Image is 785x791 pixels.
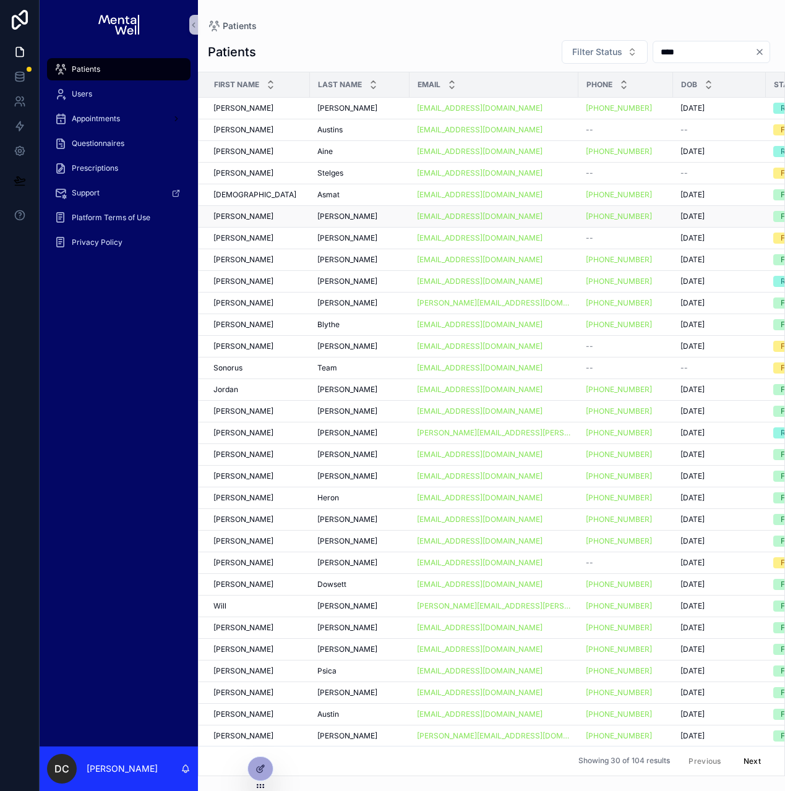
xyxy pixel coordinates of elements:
[680,276,758,286] a: [DATE]
[680,125,688,135] span: --
[213,406,302,416] a: [PERSON_NAME]
[417,558,543,568] a: [EMAIL_ADDRESS][DOMAIN_NAME]
[223,20,257,32] span: Patients
[213,168,273,178] span: [PERSON_NAME]
[317,147,333,156] span: Aine
[213,688,273,698] span: [PERSON_NAME]
[72,237,122,247] span: Privacy Policy
[72,114,120,124] span: Appointments
[417,363,571,373] a: [EMAIL_ADDRESS][DOMAIN_NAME]
[317,493,339,503] span: Heron
[213,341,273,351] span: [PERSON_NAME]
[417,688,543,698] a: [EMAIL_ADDRESS][DOMAIN_NAME]
[317,406,402,416] a: [PERSON_NAME]
[586,558,666,568] a: --
[317,688,402,698] a: [PERSON_NAME]
[213,276,302,286] a: [PERSON_NAME]
[417,428,571,438] a: [PERSON_NAME][EMAIL_ADDRESS][PERSON_NAME][DOMAIN_NAME]
[586,666,666,676] a: [PHONE_NUMBER]
[680,320,705,330] span: [DATE]
[213,147,273,156] span: [PERSON_NAME]
[680,385,705,395] span: [DATE]
[213,255,273,265] span: [PERSON_NAME]
[680,515,758,524] a: [DATE]
[680,103,758,113] a: [DATE]
[417,276,571,286] a: [EMAIL_ADDRESS][DOMAIN_NAME]
[680,298,758,308] a: [DATE]
[586,255,666,265] a: [PHONE_NUMBER]
[213,363,302,373] a: Sonorus
[417,233,543,243] a: [EMAIL_ADDRESS][DOMAIN_NAME]
[586,276,652,286] a: [PHONE_NUMBER]
[317,579,402,589] a: Dowsett
[680,666,758,676] a: [DATE]
[586,644,652,654] a: [PHONE_NUMBER]
[680,147,758,156] a: [DATE]
[680,168,758,178] a: --
[586,190,666,200] a: [PHONE_NUMBER]
[213,558,302,568] a: [PERSON_NAME]
[586,601,652,611] a: [PHONE_NUMBER]
[317,298,402,308] a: [PERSON_NAME]
[213,450,273,460] span: [PERSON_NAME]
[417,212,543,221] a: [EMAIL_ADDRESS][DOMAIN_NAME]
[213,298,302,308] a: [PERSON_NAME]
[213,428,273,438] span: [PERSON_NAME]
[586,341,666,351] a: --
[586,623,652,633] a: [PHONE_NUMBER]
[586,471,666,481] a: [PHONE_NUMBER]
[417,623,571,633] a: [EMAIL_ADDRESS][DOMAIN_NAME]
[317,450,402,460] a: [PERSON_NAME]
[213,103,302,113] a: [PERSON_NAME]
[680,536,705,546] span: [DATE]
[586,147,652,156] a: [PHONE_NUMBER]
[213,320,273,330] span: [PERSON_NAME]
[680,558,705,568] span: [DATE]
[417,644,543,654] a: [EMAIL_ADDRESS][DOMAIN_NAME]
[317,341,402,351] a: [PERSON_NAME]
[417,406,571,416] a: [EMAIL_ADDRESS][DOMAIN_NAME]
[586,385,652,395] a: [PHONE_NUMBER]
[213,688,302,698] a: [PERSON_NAME]
[213,536,302,546] a: [PERSON_NAME]
[317,168,343,178] span: Stelges
[417,125,571,135] a: [EMAIL_ADDRESS][DOMAIN_NAME]
[213,125,302,135] a: [PERSON_NAME]
[586,688,666,698] a: [PHONE_NUMBER]
[680,363,688,373] span: --
[586,190,652,200] a: [PHONE_NUMBER]
[317,233,402,243] a: [PERSON_NAME]
[213,601,302,611] a: Will
[680,666,705,676] span: [DATE]
[680,493,758,503] a: [DATE]
[680,471,758,481] a: [DATE]
[417,298,571,308] a: [PERSON_NAME][EMAIL_ADDRESS][DOMAIN_NAME]
[586,147,666,156] a: [PHONE_NUMBER]
[213,471,302,481] a: [PERSON_NAME]
[417,320,543,330] a: [EMAIL_ADDRESS][DOMAIN_NAME]
[213,601,226,611] span: Will
[317,385,402,395] a: [PERSON_NAME]
[586,493,652,503] a: [PHONE_NUMBER]
[417,190,543,200] a: [EMAIL_ADDRESS][DOMAIN_NAME]
[317,644,377,654] span: [PERSON_NAME]
[317,385,377,395] span: [PERSON_NAME]
[680,428,758,438] a: [DATE]
[317,190,340,200] span: Asmat
[47,182,191,204] a: Support
[680,579,758,589] a: [DATE]
[72,188,100,198] span: Support
[417,579,571,589] a: [EMAIL_ADDRESS][DOMAIN_NAME]
[317,428,377,438] span: [PERSON_NAME]
[680,190,758,200] a: [DATE]
[417,406,543,416] a: [EMAIL_ADDRESS][DOMAIN_NAME]
[586,579,652,589] a: [PHONE_NUMBER]
[317,341,377,351] span: [PERSON_NAME]
[680,385,758,395] a: [DATE]
[680,255,758,265] a: [DATE]
[680,493,705,503] span: [DATE]
[586,406,652,416] a: [PHONE_NUMBER]
[586,471,652,481] a: [PHONE_NUMBER]
[317,363,337,373] span: Team
[317,666,337,676] span: Psica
